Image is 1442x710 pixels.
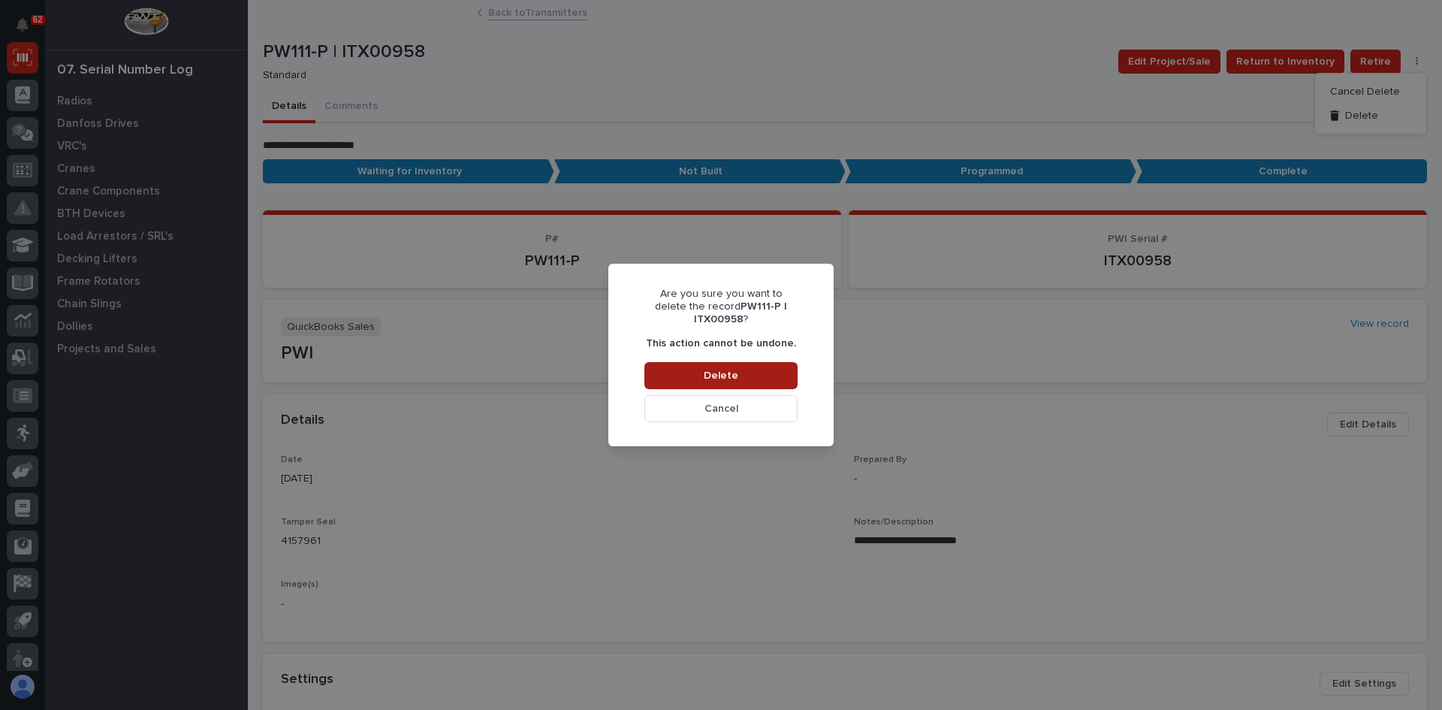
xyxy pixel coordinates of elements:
span: Delete [704,369,738,382]
b: PW111-P | ITX00958 [694,301,787,325]
p: Are you sure you want to delete the record ? [644,288,798,325]
p: This action cannot be undone. [646,337,796,350]
span: Cancel [704,402,738,415]
button: Delete [644,362,798,389]
button: Cancel [644,395,798,422]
